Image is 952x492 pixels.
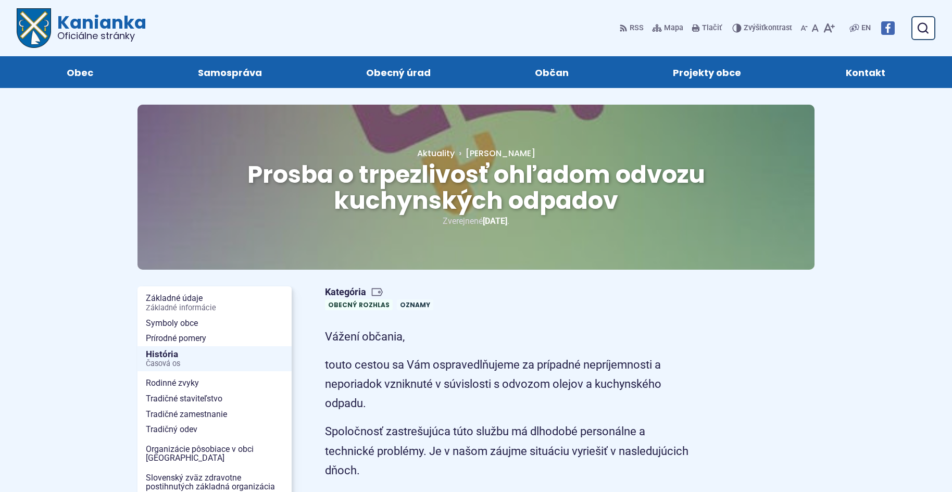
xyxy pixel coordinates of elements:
[146,422,283,437] span: Tradičný odev
[146,331,283,346] span: Prírodné pomery
[744,24,792,33] span: kontrast
[417,147,455,159] a: Aktuality
[137,391,292,407] a: Tradičné staviteľstvo
[631,56,783,88] a: Projekty obce
[493,56,610,88] a: Občan
[146,304,283,312] span: Základné informácie
[846,56,885,88] span: Kontakt
[137,346,292,372] a: HistóriaČasová os
[455,147,535,159] a: [PERSON_NAME]
[798,17,810,39] button: Zmenšiť veľkosť písma
[732,17,794,39] button: Zvýšiťkontrast
[744,23,764,32] span: Zvýšiť
[619,17,646,39] a: RSS
[325,286,437,298] span: Kategória
[325,422,695,480] p: Spoločnosť zastrešujúca túto službu má dlhodobé personálne a technické problémy. Je v našom záujm...
[57,31,146,41] span: Oficiálne stránky
[690,17,724,39] button: Tlačiť
[483,216,507,226] span: [DATE]
[630,22,644,34] span: RSS
[146,441,283,466] span: Organizácie pôsobiace v obci [GEOGRAPHIC_DATA]
[17,8,51,48] img: Prejsť na domovskú stránku
[146,316,283,331] span: Symboly obce
[673,56,741,88] span: Projekty obce
[137,422,292,437] a: Tradičný odev
[137,291,292,315] a: Základné údajeZákladné informácie
[664,22,683,34] span: Mapa
[137,375,292,391] a: Rodinné zvyky
[146,346,283,372] span: História
[325,327,695,346] p: Vážení občania,
[859,22,873,34] a: EN
[702,24,722,33] span: Tlačiť
[324,56,472,88] a: Obecný úrad
[137,331,292,346] a: Prírodné pomery
[137,441,292,466] a: Organizácie pôsobiace v obci [GEOGRAPHIC_DATA]
[198,56,262,88] span: Samospráva
[146,407,283,422] span: Tradičné zamestnanie
[171,214,781,228] p: Zverejnené .
[325,299,393,310] a: Obecný rozhlas
[804,56,927,88] a: Kontakt
[821,17,837,39] button: Zväčšiť veľkosť písma
[466,147,535,159] span: [PERSON_NAME]
[137,407,292,422] a: Tradičné zamestnanie
[156,56,303,88] a: Samospráva
[146,391,283,407] span: Tradičné staviteľstvo
[25,56,135,88] a: Obec
[397,299,433,310] a: Oznamy
[650,17,685,39] a: Mapa
[17,8,146,48] a: Logo Kanianka, prejsť na domovskú stránku.
[325,355,695,413] p: touto cestou sa Vám ospravedlňujeme za prípadné nepríjemnosti a neporiadok vzniknuté v súvislosti...
[535,56,569,88] span: Občan
[247,158,705,218] span: Prosba o trpezlivosť ohľadom odvozu kuchynských odpadov
[67,56,93,88] span: Obec
[146,360,283,368] span: Časová os
[51,14,146,41] span: Kanianka
[861,22,871,34] span: EN
[146,291,283,315] span: Základné údaje
[881,21,895,35] img: Prejsť na Facebook stránku
[810,17,821,39] button: Nastaviť pôvodnú veľkosť písma
[137,316,292,331] a: Symboly obce
[366,56,431,88] span: Obecný úrad
[146,375,283,391] span: Rodinné zvyky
